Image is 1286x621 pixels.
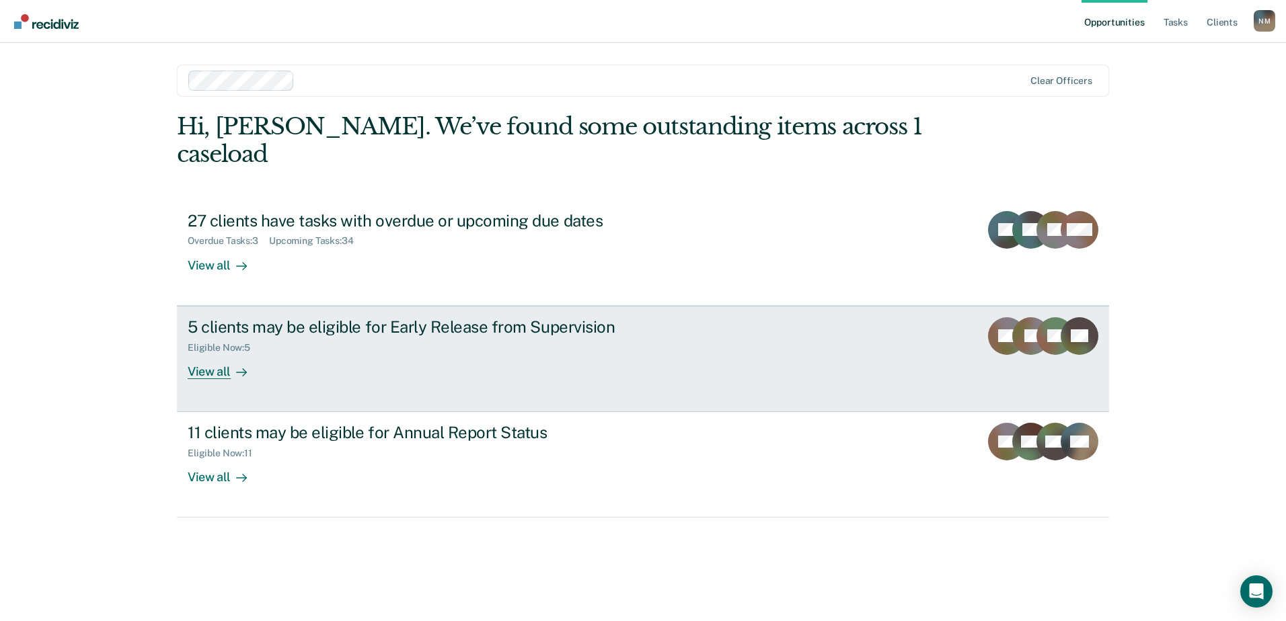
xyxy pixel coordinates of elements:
div: 11 clients may be eligible for Annual Report Status [188,423,660,442]
div: View all [188,353,263,379]
a: 27 clients have tasks with overdue or upcoming due datesOverdue Tasks:3Upcoming Tasks:34View all [177,200,1109,306]
div: N M [1254,10,1275,32]
div: 27 clients have tasks with overdue or upcoming due dates [188,211,660,231]
a: 11 clients may be eligible for Annual Report StatusEligible Now:11View all [177,412,1109,517]
a: 5 clients may be eligible for Early Release from SupervisionEligible Now:5View all [177,306,1109,412]
img: Recidiviz [14,14,79,29]
div: Overdue Tasks : 3 [188,235,269,247]
div: Eligible Now : 11 [188,448,263,459]
div: Eligible Now : 5 [188,342,261,354]
div: View all [188,247,263,273]
div: Clear officers [1030,75,1092,87]
div: Hi, [PERSON_NAME]. We’ve found some outstanding items across 1 caseload [177,113,923,168]
div: View all [188,459,263,485]
div: Open Intercom Messenger [1240,575,1273,608]
div: 5 clients may be eligible for Early Release from Supervision [188,317,660,337]
button: Profile dropdown button [1254,10,1275,32]
div: Upcoming Tasks : 34 [269,235,365,247]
